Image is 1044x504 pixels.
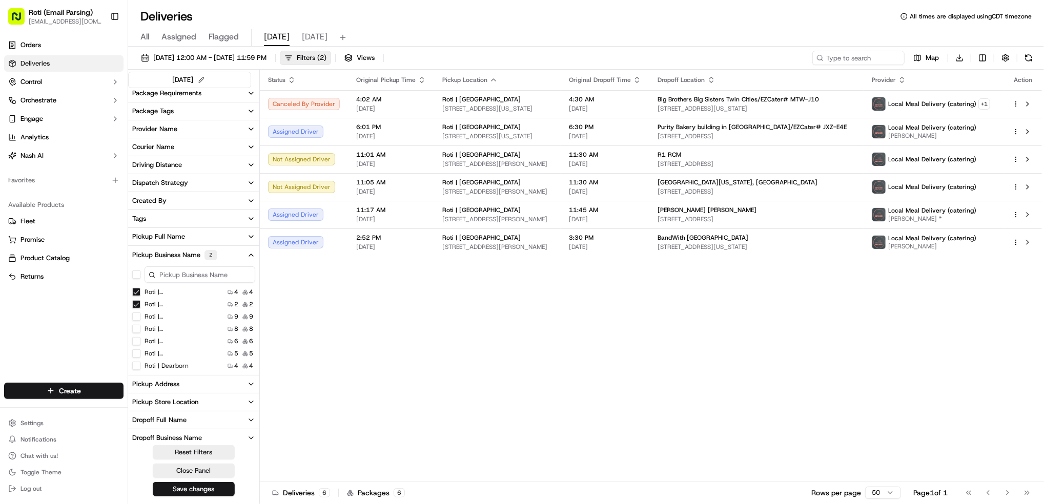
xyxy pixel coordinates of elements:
span: 8 [249,325,253,333]
button: Refresh [1021,51,1036,65]
input: Type to search [812,51,905,65]
button: +1 [978,98,990,110]
span: Local Meal Delivery (catering) [888,206,976,215]
a: Product Catalog [8,254,119,263]
span: Roti | [GEOGRAPHIC_DATA] [442,234,521,242]
div: Deliveries [272,488,330,498]
button: Toggle Theme [4,465,124,479]
span: 4 [249,362,253,370]
a: Analytics [4,129,124,145]
span: [DATE] [356,104,426,113]
div: Driving Distance [132,160,182,170]
button: Start new chat [174,101,187,113]
span: [STREET_ADDRESS][PERSON_NAME] [442,215,552,223]
div: Created By [132,196,167,205]
span: ( 2 ) [317,53,326,62]
span: Orders [21,40,41,50]
button: Reset Filters [153,445,235,459]
span: Toggle Theme [21,468,62,476]
button: Returns [4,268,124,285]
span: Pickup Location [442,76,487,84]
button: Roti (Email Parsing) [29,7,93,17]
span: Local Meal Delivery (catering) [888,234,976,242]
span: API Documentation [97,149,165,159]
label: Roti | [GEOGRAPHIC_DATA] [145,337,210,345]
span: [DATE] [356,243,426,251]
span: Roti | [GEOGRAPHIC_DATA] [442,206,521,214]
span: Assigned [161,31,196,43]
span: Status [268,76,285,84]
button: Map [909,51,944,65]
span: 6 [249,337,253,345]
span: Orchestrate [21,96,56,105]
img: lmd_logo.png [872,153,886,166]
button: Engage [4,111,124,127]
button: Package Requirements [128,85,259,102]
span: Product Catalog [21,254,70,263]
button: Filters(2) [280,51,331,65]
img: 1736555255976-a54dd68f-1ca7-489b-9aae-adbdc363a1c4 [10,98,29,116]
span: 4 [234,362,238,370]
span: 11:30 AM [569,151,641,159]
span: [DATE] [569,215,641,223]
button: Settings [4,416,124,430]
span: Views [357,53,375,62]
div: 6 [319,488,330,497]
span: Returns [21,272,44,281]
label: Roti | [GEOGRAPHIC_DATA] [145,325,210,333]
label: Roti | Dearborn [145,362,189,370]
span: 9 [249,312,253,321]
span: 6:30 PM [569,123,641,131]
span: [STREET_ADDRESS][PERSON_NAME] [442,160,552,168]
span: [STREET_ADDRESS][PERSON_NAME] [442,187,552,196]
input: Pickup Business Name [145,266,255,283]
div: 💻 [87,150,95,158]
span: Provider [872,76,896,84]
button: Close Panel [153,464,235,478]
span: [STREET_ADDRESS] [658,215,855,223]
button: Save changes [153,482,235,496]
button: Fleet [4,213,124,229]
span: Chat with us! [21,452,58,460]
span: [PERSON_NAME] * [888,215,976,223]
div: Available Products [4,197,124,213]
a: Fleet [8,217,119,226]
img: Nash [10,10,31,31]
div: Courier Name [132,142,174,152]
span: Flagged [209,31,239,43]
button: Courier Name [128,138,259,156]
input: Got a question? Start typing here... [27,66,185,77]
button: Orchestrate [4,92,124,109]
button: [DATE] 12:00 AM - [DATE] 11:59 PM [136,51,271,65]
span: [STREET_ADDRESS] [658,187,855,196]
span: [STREET_ADDRESS] [658,132,855,140]
p: Rows per page [811,488,861,498]
div: 2 [204,250,217,260]
span: Knowledge Base [21,149,78,159]
span: 4:02 AM [356,95,426,103]
span: [PERSON_NAME] [888,242,976,250]
a: Returns [8,272,119,281]
a: 📗Knowledge Base [6,144,83,163]
span: Filters [297,53,326,62]
button: Dispatch Strategy [128,174,259,192]
div: Pickup Full Name [132,232,185,241]
span: Local Meal Delivery (catering) [888,100,976,108]
button: Package Tags [128,102,259,120]
span: Map [926,53,939,62]
span: 11:30 AM [569,178,641,186]
span: Original Pickup Time [356,76,416,84]
span: Notifications [21,435,56,444]
span: Original Dropoff Time [569,76,631,84]
button: [EMAIL_ADDRESS][DOMAIN_NAME] [29,17,102,26]
span: [DATE] [569,160,641,168]
span: [DATE] 12:00 AM - [DATE] 11:59 PM [153,53,267,62]
span: 11:05 AM [356,178,426,186]
label: Roti | [GEOGRAPHIC_DATA] [145,300,210,308]
button: Created By [128,192,259,209]
button: Pickup Full Name [128,228,259,245]
span: [STREET_ADDRESS][US_STATE] [442,132,552,140]
span: [STREET_ADDRESS][US_STATE] [442,104,552,113]
span: All [140,31,149,43]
